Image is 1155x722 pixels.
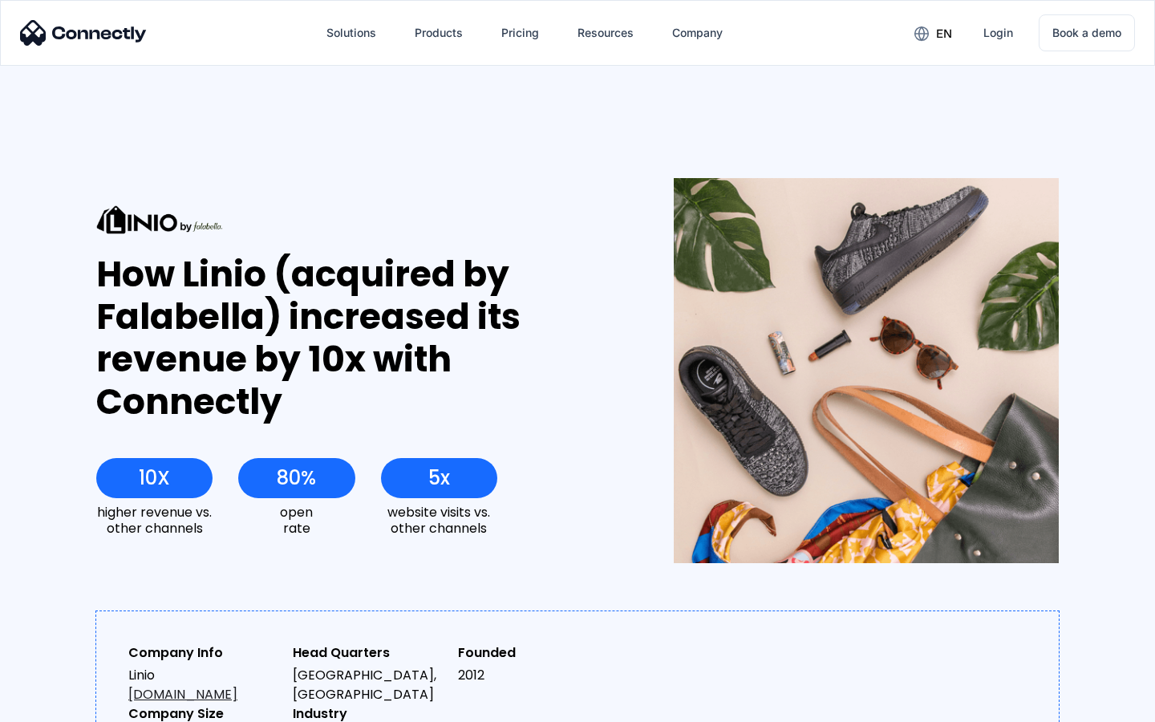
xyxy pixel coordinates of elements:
div: 80% [277,467,316,489]
div: open rate [238,505,355,535]
a: Pricing [488,14,552,52]
div: website visits vs. other channels [381,505,497,535]
div: 10X [139,467,170,489]
div: Pricing [501,22,539,44]
div: Head Quarters [293,643,444,663]
a: Book a demo [1039,14,1135,51]
div: How Linio (acquired by Falabella) increased its revenue by 10x with Connectly [96,254,615,423]
div: Products [415,22,463,44]
img: Connectly Logo [20,20,147,46]
div: 2012 [458,666,610,685]
div: Company Info [128,643,280,663]
div: en [936,22,952,45]
div: Resources [577,22,634,44]
ul: Language list [32,694,96,716]
aside: Language selected: English [16,694,96,716]
div: Founded [458,643,610,663]
div: [GEOGRAPHIC_DATA], [GEOGRAPHIC_DATA] [293,666,444,704]
div: higher revenue vs. other channels [96,505,213,535]
a: [DOMAIN_NAME] [128,685,237,704]
div: Linio [128,666,280,704]
div: Login [983,22,1013,44]
div: 5x [428,467,450,489]
div: Solutions [326,22,376,44]
a: Login [971,14,1026,52]
div: Company [672,22,723,44]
